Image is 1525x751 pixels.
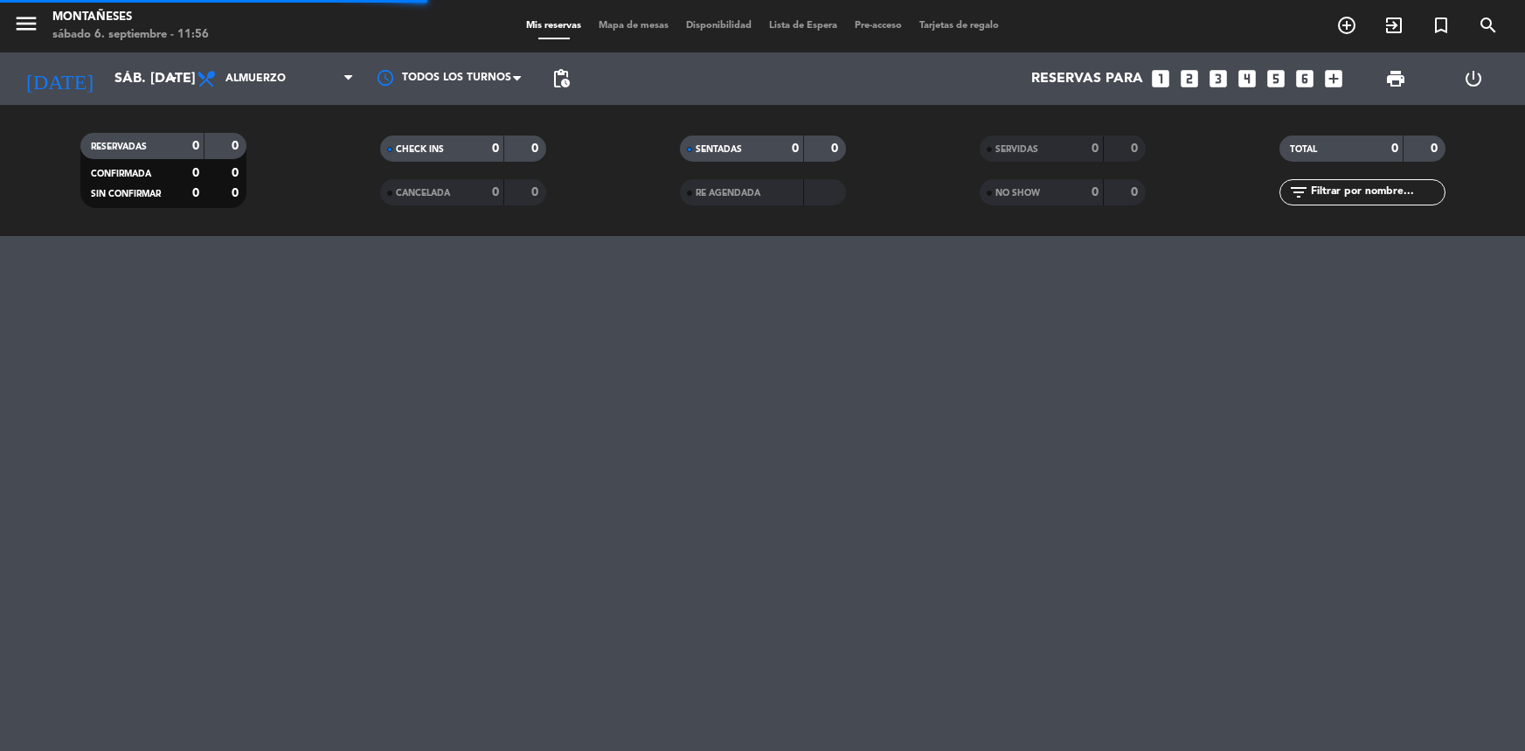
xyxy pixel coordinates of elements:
i: add_box [1322,67,1345,90]
strong: 0 [1092,186,1099,198]
span: Reservas para [1031,71,1143,87]
i: filter_list [1288,182,1309,203]
div: Montañeses [52,9,209,26]
i: search [1478,15,1499,36]
input: Filtrar por nombre... [1309,183,1445,202]
i: looks_5 [1265,67,1287,90]
button: menu [13,10,39,43]
span: CHECK INS [396,145,444,154]
span: Mapa de mesas [590,21,677,31]
i: exit_to_app [1383,15,1404,36]
i: menu [13,10,39,37]
span: Pre-acceso [846,21,911,31]
span: print [1385,68,1406,89]
i: add_circle_outline [1336,15,1357,36]
span: SENTADAS [696,145,742,154]
strong: 0 [1092,143,1099,155]
span: pending_actions [551,68,572,89]
span: Lista de Espera [760,21,846,31]
span: SIN CONFIRMAR [91,190,161,198]
div: LOG OUT [1435,52,1512,105]
span: CONFIRMADA [91,170,151,178]
strong: 0 [232,187,242,199]
strong: 0 [1131,186,1141,198]
span: CANCELADA [396,189,450,198]
strong: 0 [831,143,842,155]
strong: 0 [192,187,199,199]
span: Almuerzo [225,73,286,85]
i: turned_in_not [1431,15,1452,36]
strong: 0 [192,167,199,179]
i: looks_one [1149,67,1172,90]
strong: 0 [232,167,242,179]
i: looks_6 [1293,67,1316,90]
strong: 0 [192,140,199,152]
strong: 0 [1391,143,1398,155]
span: Tarjetas de regalo [911,21,1008,31]
i: arrow_drop_down [163,68,184,89]
strong: 0 [492,186,499,198]
strong: 0 [531,143,542,155]
i: power_settings_new [1463,68,1484,89]
i: looks_two [1178,67,1201,90]
strong: 0 [531,186,542,198]
span: TOTAL [1290,145,1317,154]
strong: 0 [792,143,799,155]
span: NO SHOW [995,189,1040,198]
strong: 0 [232,140,242,152]
span: Disponibilidad [677,21,760,31]
span: RESERVADAS [91,143,147,151]
strong: 0 [1431,143,1441,155]
i: looks_4 [1236,67,1258,90]
strong: 0 [1131,143,1141,155]
strong: 0 [492,143,499,155]
span: SERVIDAS [995,145,1038,154]
div: sábado 6. septiembre - 11:56 [52,26,209,44]
span: RE AGENDADA [696,189,760,198]
span: Mis reservas [517,21,590,31]
i: [DATE] [13,59,106,98]
i: looks_3 [1207,67,1230,90]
